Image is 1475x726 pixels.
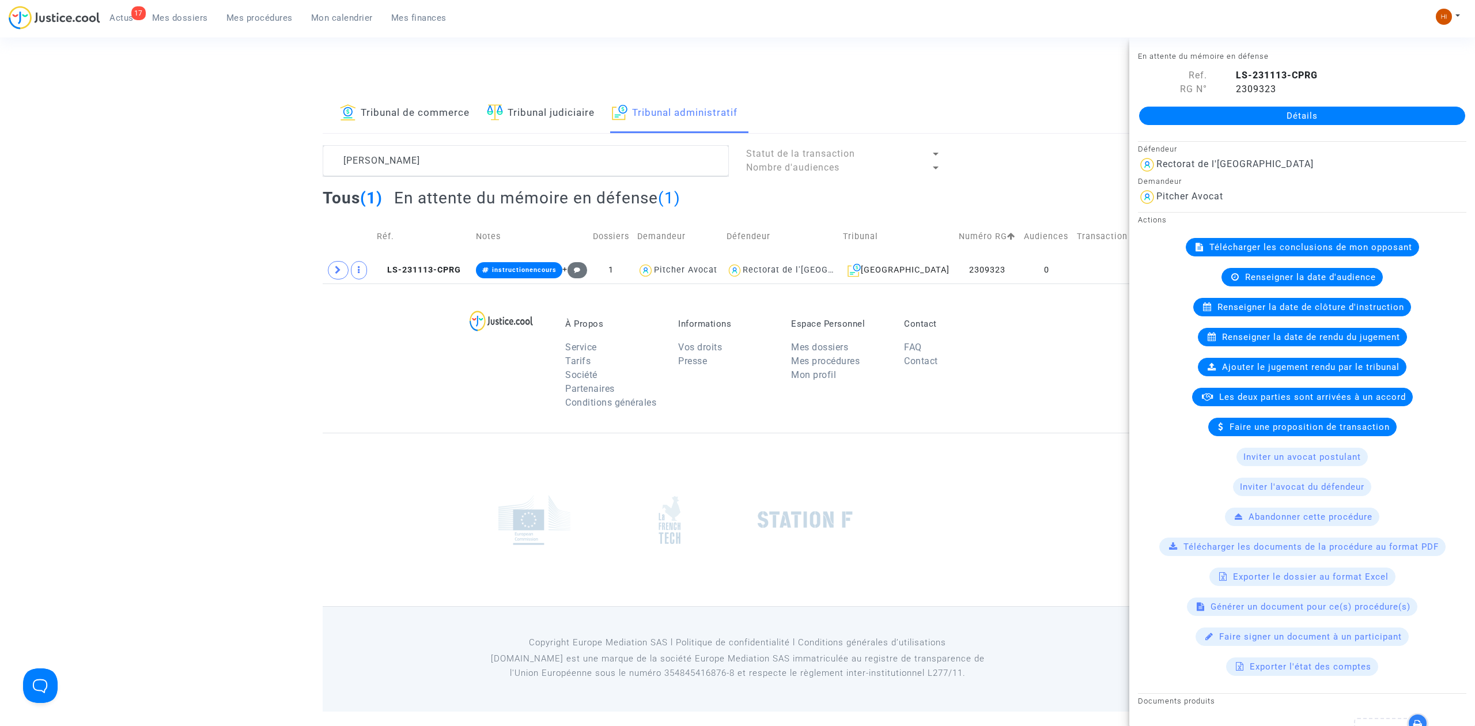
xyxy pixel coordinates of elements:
[588,257,633,283] td: 1
[955,216,1020,257] td: Numéro RG
[1233,572,1389,582] span: Exporter le dossier au format Excel
[1219,392,1406,402] span: Les deux parties sont arrivées à un accord
[498,495,570,545] img: europe_commision.png
[1138,177,1182,186] small: Demandeur
[1073,216,1132,257] td: Transaction
[848,263,861,277] img: icon-archive.svg
[565,342,597,353] a: Service
[382,9,456,27] a: Mes finances
[340,94,470,133] a: Tribunal de commerce
[487,94,595,133] a: Tribunal judiciaire
[143,9,217,27] a: Mes dossiers
[1138,145,1177,153] small: Défendeur
[565,369,597,380] a: Société
[1236,70,1318,81] b: LS-231113-CPRG
[727,262,743,279] img: icon-user.svg
[678,342,722,353] a: Vos droits
[360,188,383,207] span: (1)
[1230,422,1390,432] span: Faire une proposition de transaction
[743,265,890,275] div: Rectorat de l'[GEOGRAPHIC_DATA]
[612,104,627,120] img: icon-archive.svg
[487,104,503,120] img: icon-faciliter-sm.svg
[475,652,1000,680] p: [DOMAIN_NAME] est une marque de la société Europe Mediation SAS immatriculée au registre de tr...
[131,6,146,20] div: 17
[1249,512,1372,522] span: Abandonner cette procédure
[1138,215,1167,224] small: Actions
[1217,302,1404,312] span: Renseigner la date de clôture d'instruction
[1138,697,1215,705] small: Documents produits
[1138,52,1269,60] small: En attente du mémoire en défense
[633,216,723,257] td: Demandeur
[565,356,591,366] a: Tarifs
[152,13,208,23] span: Mes dossiers
[565,383,615,394] a: Partenaires
[1250,661,1371,672] span: Exporter l'état des comptes
[678,356,707,366] a: Presse
[1222,362,1400,372] span: Ajouter le jugement rendu par le tribunal
[100,9,143,27] a: 17Actus
[1209,242,1412,252] span: Télécharger les conclusions de mon opposant
[1139,107,1465,125] a: Détails
[904,342,922,353] a: FAQ
[839,216,955,257] td: Tribunal
[562,264,587,274] span: +
[9,6,100,29] img: jc-logo.svg
[1156,191,1223,202] div: Pitcher Avocat
[1129,69,1216,82] div: Ref.
[612,94,737,133] a: Tribunal administratif
[723,216,839,257] td: Défendeur
[659,496,680,544] img: french_tech.png
[588,216,633,257] td: Dossiers
[1219,632,1402,642] span: Faire signer un document à un participant
[1243,452,1361,462] span: Inviter un avocat postulant
[746,148,855,159] span: Statut de la transaction
[340,104,356,120] img: icon-banque.svg
[475,636,1000,650] p: Copyright Europe Mediation SAS l Politique de confidentialité l Conditions générales d’utilisa...
[1129,82,1216,96] div: RG N°
[791,369,836,380] a: Mon profil
[377,265,461,275] span: LS-231113-CPRG
[791,319,887,329] p: Espace Personnel
[1436,9,1452,25] img: fc99b196863ffcca57bb8fe2645aafd9
[637,262,654,279] img: icon-user.svg
[1222,332,1400,342] span: Renseigner la date de rendu du jugement
[746,162,839,173] span: Nombre d'audiences
[1183,542,1439,552] span: Télécharger les documents de la procédure au format PDF
[226,13,293,23] span: Mes procédures
[654,265,717,275] div: Pitcher Avocat
[758,511,853,528] img: stationf.png
[1138,156,1156,174] img: icon-user.svg
[1156,158,1314,169] div: Rectorat de l'[GEOGRAPHIC_DATA]
[109,13,134,23] span: Actus
[1240,482,1364,492] span: Inviter l'avocat du défendeur
[678,319,774,329] p: Informations
[791,356,860,366] a: Mes procédures
[904,356,938,366] a: Contact
[791,342,848,353] a: Mes dossiers
[23,668,58,703] iframe: Help Scout Beacon - Open
[311,13,373,23] span: Mon calendrier
[1211,602,1410,612] span: Générer un document pour ce(s) procédure(s)
[1245,272,1376,282] span: Renseigner la date d'audience
[323,188,383,208] h2: Tous
[302,9,382,27] a: Mon calendrier
[955,257,1020,283] td: 2309323
[658,188,680,207] span: (1)
[1020,216,1073,257] td: Audiences
[843,263,951,277] div: [GEOGRAPHIC_DATA]
[1020,257,1073,283] td: 0
[492,266,557,274] span: instructionencours
[470,311,534,331] img: logo-lg.svg
[565,319,661,329] p: À Propos
[1138,188,1156,206] img: icon-user.svg
[472,216,588,257] td: Notes
[904,319,1000,329] p: Contact
[565,397,656,408] a: Conditions générales
[217,9,302,27] a: Mes procédures
[391,13,447,23] span: Mes finances
[1224,84,1276,94] span: 2309323
[373,216,472,257] td: Réf.
[394,188,680,208] h2: En attente du mémoire en défense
